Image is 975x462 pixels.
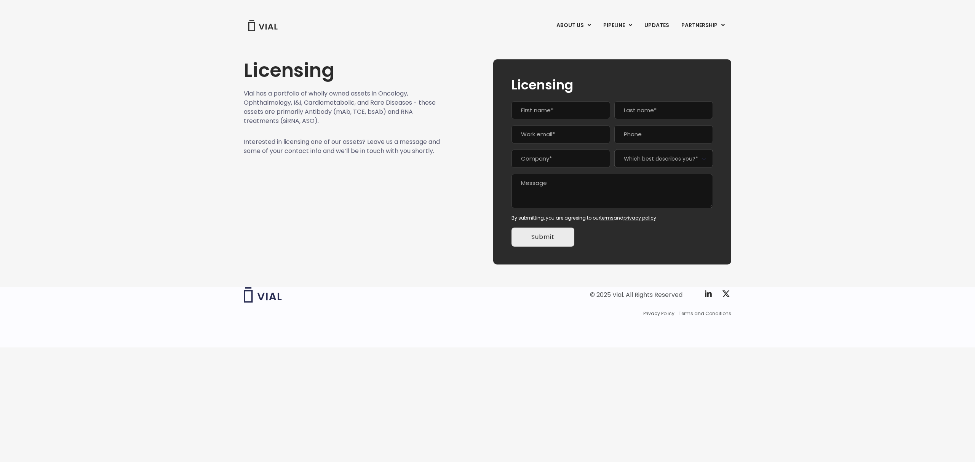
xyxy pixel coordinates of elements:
[244,59,440,81] h1: Licensing
[244,89,440,126] p: Vial has a portfolio of wholly owned assets in Oncology, Ophthalmology, I&I, Cardiometabolic, and...
[511,215,713,221] div: By submitting, you are agreeing to our and
[244,287,282,303] img: Vial logo wih "Vial" spelled out
[643,310,675,317] a: Privacy Policy
[679,310,731,317] a: Terms and Conditions
[638,19,675,32] a: UPDATES
[675,19,731,32] a: PARTNERSHIPMenu Toggle
[600,215,614,221] a: terms
[248,20,278,31] img: Vial Logo
[614,101,713,119] input: Last name*
[550,19,597,32] a: ABOUT USMenu Toggle
[597,19,638,32] a: PIPELINEMenu Toggle
[511,78,713,92] h2: Licensing
[623,215,656,221] a: privacy policy
[244,137,440,156] p: Interested in licensing one of our assets? Leave us a message and some of your contact info and w...
[511,228,574,247] input: Submit
[511,150,610,168] input: Company*
[511,125,610,143] input: Work email*
[511,101,610,119] input: First name*
[614,150,713,167] span: Which best describes you?*
[614,125,713,143] input: Phone
[590,291,682,299] div: © 2025 Vial. All Rights Reserved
